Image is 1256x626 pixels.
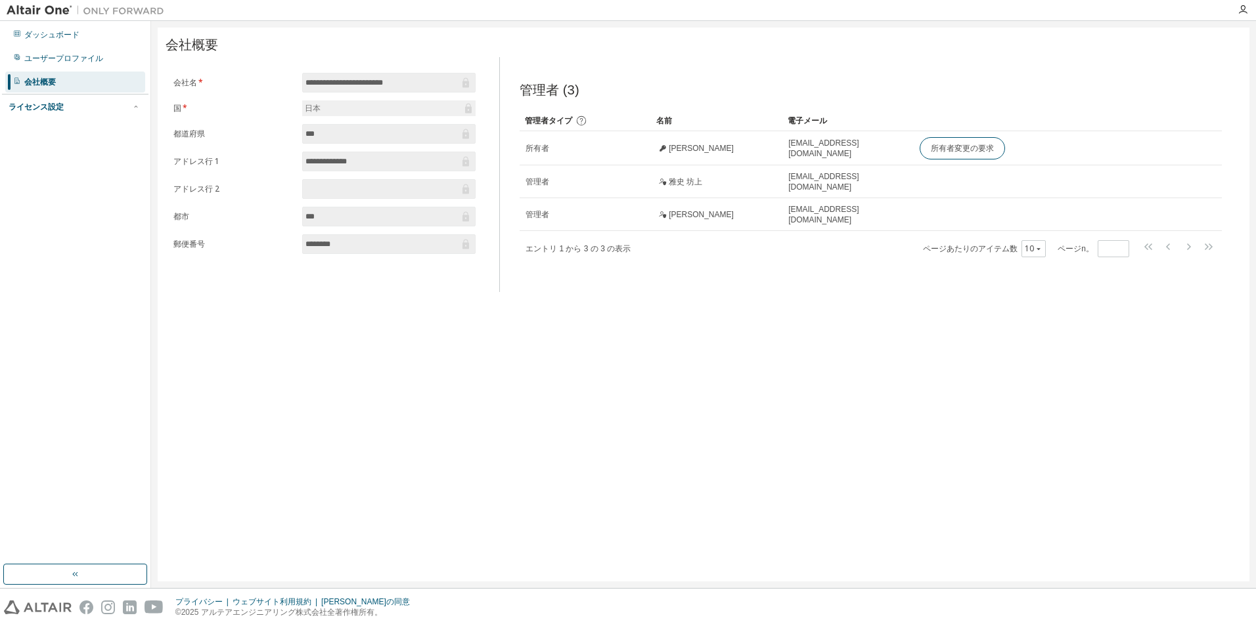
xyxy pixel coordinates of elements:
[79,600,93,614] img: facebook.svg
[24,30,79,40] div: ダッシュボード
[173,77,197,88] font: 会社名
[526,244,631,253] span: エントリ 1 から 3 の 3 の表示
[101,600,115,614] img: instagram.svg
[24,77,56,87] div: 会社概要
[788,110,908,131] div: 電子メール
[321,596,418,607] div: [PERSON_NAME]の同意
[173,184,294,194] label: アドレス行 2
[173,239,294,249] label: 郵便番号
[656,110,777,131] div: 名前
[7,4,171,17] img: アルタイルワン
[520,81,579,99] span: 管理者 (3)
[788,204,908,225] span: [EMAIL_ADDRESS][DOMAIN_NAME]
[525,115,572,127] span: 管理者タイプ
[9,102,64,112] div: ライセンス設定
[303,101,323,115] div: 日本
[920,137,1005,159] button: 所有者変更の要求
[166,35,218,54] span: 会社概要
[669,143,734,154] span: [PERSON_NAME]
[175,596,233,607] div: プライバシー
[233,596,321,607] div: ウェブサイト利用規約
[145,600,164,614] img: youtube.svg
[669,209,734,220] span: [PERSON_NAME]
[788,138,908,159] span: [EMAIL_ADDRESS][DOMAIN_NAME]
[526,143,549,154] span: 所有者
[1025,243,1034,254] font: 10
[123,600,137,614] img: linkedin.svg
[302,100,476,116] div: 日本
[526,209,549,220] span: 管理者
[173,156,294,167] label: アドレス行 1
[173,102,181,114] font: 国
[4,600,72,614] img: altair_logo.svg
[1058,243,1094,254] font: ページn。
[526,177,549,187] span: 管理者
[923,243,1018,254] font: ページあたりのアイテム数
[175,607,418,618] p: ©
[24,53,103,64] div: ユーザープロファイル
[669,177,702,187] span: 雅史 坊上
[181,608,382,617] font: 2025 アルテアエンジニアリング株式会社全著作権所有。
[173,129,294,139] label: 都道府県
[173,211,294,222] label: 都市
[788,171,908,192] span: [EMAIL_ADDRESS][DOMAIN_NAME]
